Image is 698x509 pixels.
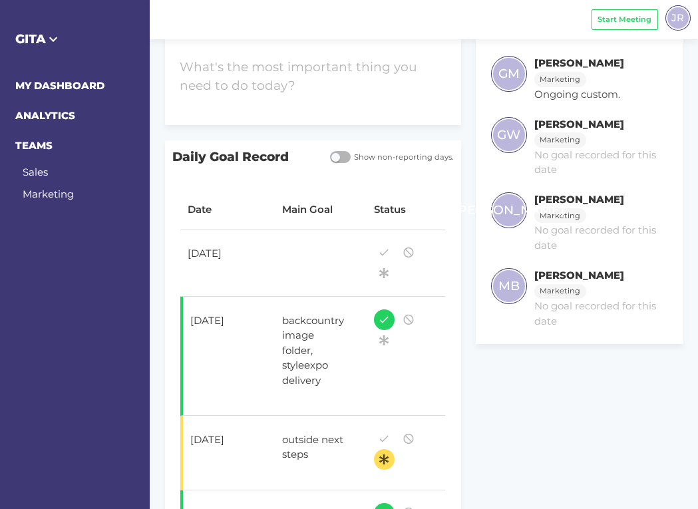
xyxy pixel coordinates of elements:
[665,5,691,31] div: JR
[534,148,668,178] p: No goal recorded for this date
[598,14,651,25] span: Start Meeting
[498,65,520,83] span: GM
[534,283,586,296] a: Marketing
[15,109,75,122] a: ANALYTICS
[351,152,454,163] span: Show non-reporting days.
[671,10,684,25] span: JR
[274,305,351,395] div: backcountry image folder, styleexpo delivery
[23,166,48,178] a: Sales
[15,79,104,92] a: MY DASHBOARD
[540,134,580,146] span: Marketing
[534,87,668,102] p: Ongoing custom.
[180,416,274,490] td: [DATE]
[454,201,564,220] span: [PERSON_NAME]
[540,285,580,297] span: Marketing
[180,230,274,297] td: [DATE]
[180,297,274,416] td: [DATE]
[534,223,668,253] p: No goal recorded for this date
[592,9,658,30] button: Start Meeting
[540,74,580,85] span: Marketing
[15,138,135,154] h6: TEAMS
[497,126,520,144] span: GW
[282,202,359,218] div: Main Goal
[498,277,520,295] span: MB
[534,208,586,221] a: Marketing
[534,132,586,145] a: Marketing
[534,72,586,85] a: Marketing
[23,188,74,200] a: Marketing
[15,30,135,49] h5: GITA
[374,202,438,218] div: Status
[165,140,323,174] span: Daily Goal Record
[534,299,668,329] p: No goal recorded for this date
[534,193,624,206] h6: [PERSON_NAME]
[188,202,267,218] div: Date
[534,269,624,281] h6: [PERSON_NAME]
[534,118,624,130] h6: [PERSON_NAME]
[274,424,351,470] div: outside next steps
[534,57,624,69] h6: [PERSON_NAME]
